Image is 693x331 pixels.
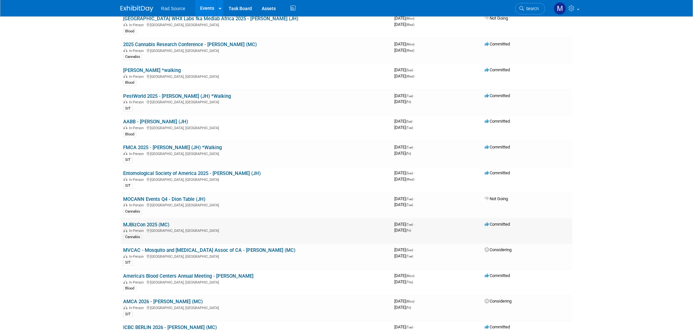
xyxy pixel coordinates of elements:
[414,196,415,201] span: -
[414,170,415,175] span: -
[406,152,411,155] span: (Fri)
[485,119,510,124] span: Committed
[406,249,413,252] span: (Sun)
[123,157,133,163] div: SIT
[406,306,411,310] span: (Fri)
[414,145,415,149] span: -
[123,48,389,53] div: [GEOGRAPHIC_DATA], [GEOGRAPHIC_DATA]
[123,170,261,176] a: Entomological Society of America 2025 - [PERSON_NAME] (JH)
[129,49,146,53] span: In-Person
[123,75,127,78] img: In-Person Event
[406,126,413,130] span: (Tue)
[394,177,414,182] span: [DATE]
[406,17,414,20] span: (Mon)
[394,299,416,304] span: [DATE]
[414,67,415,72] span: -
[394,48,414,53] span: [DATE]
[123,305,389,310] div: [GEOGRAPHIC_DATA], [GEOGRAPHIC_DATA]
[406,255,413,258] span: (Tue)
[123,80,136,86] div: Blood
[485,145,510,149] span: Committed
[123,178,127,181] img: In-Person Event
[123,228,389,233] div: [GEOGRAPHIC_DATA], [GEOGRAPHIC_DATA]
[161,6,185,11] span: Rad Source
[406,23,414,26] span: (Wed)
[123,248,295,253] a: MVCAC - Mosquito and [MEDICAL_DATA] Assoc of CA - [PERSON_NAME] (MC)
[123,54,142,60] div: Cannabis
[123,28,136,34] div: Blood
[394,93,415,98] span: [DATE]
[123,229,127,232] img: In-Person Event
[406,229,411,233] span: (Fri)
[394,16,416,21] span: [DATE]
[129,229,146,233] span: In-Person
[406,197,413,201] span: (Tue)
[485,42,510,46] span: Committed
[123,22,389,27] div: [GEOGRAPHIC_DATA], [GEOGRAPHIC_DATA]
[394,196,415,201] span: [DATE]
[394,74,414,78] span: [DATE]
[394,125,413,130] span: [DATE]
[123,203,127,206] img: In-Person Event
[406,203,413,207] span: (Tue)
[123,125,389,130] div: [GEOGRAPHIC_DATA], [GEOGRAPHIC_DATA]
[123,325,217,331] a: ICBC BERLIN 2026 - [PERSON_NAME] (MC)
[485,273,510,278] span: Committed
[129,126,146,130] span: In-Person
[123,209,142,215] div: Cannabis
[123,151,389,156] div: [GEOGRAPHIC_DATA], [GEOGRAPHIC_DATA]
[123,99,389,104] div: [GEOGRAPHIC_DATA], [GEOGRAPHIC_DATA]
[129,281,146,285] span: In-Person
[485,196,508,201] span: Not Going
[123,16,298,22] a: [GEOGRAPHIC_DATA] WHX Labs fka Medlab Africa 2025 - [PERSON_NAME] (JH)
[123,273,253,279] a: America's Blood Centers Annual Meeting - [PERSON_NAME]
[394,119,414,124] span: [DATE]
[406,300,414,304] span: (Mon)
[394,325,415,330] span: [DATE]
[485,222,510,227] span: Committed
[554,2,566,15] img: Melissa Conboy
[406,171,413,175] span: (Sun)
[485,93,510,98] span: Committed
[123,281,127,284] img: In-Person Event
[394,67,415,72] span: [DATE]
[406,120,412,123] span: (Sat)
[415,16,416,21] span: -
[485,67,510,72] span: Committed
[406,223,413,226] span: (Tue)
[394,202,413,207] span: [DATE]
[123,286,136,292] div: Blood
[406,94,413,98] span: (Tue)
[394,151,411,156] span: [DATE]
[123,196,205,202] a: MOCANN Events Q4 - Dion Table (JH)
[123,312,133,318] div: SIT
[394,170,415,175] span: [DATE]
[524,6,539,11] span: Search
[414,325,415,330] span: -
[394,280,413,285] span: [DATE]
[123,106,133,112] div: SIT
[123,93,231,99] a: PestWorld 2025 - [PERSON_NAME] (JH) *Walking
[414,93,415,98] span: -
[406,43,414,46] span: (Mon)
[129,178,146,182] span: In-Person
[394,145,415,149] span: [DATE]
[406,274,414,278] span: (Mon)
[394,42,416,46] span: [DATE]
[485,299,512,304] span: Considering
[123,260,133,266] div: SIT
[123,67,181,73] a: [PERSON_NAME] *walking
[414,248,415,253] span: -
[414,222,415,227] span: -
[406,281,413,284] span: (Thu)
[121,6,153,12] img: ExhibitDay
[123,126,127,129] img: In-Person Event
[406,178,414,181] span: (Wed)
[406,49,414,52] span: (Wed)
[123,42,257,47] a: 2025 Cannabis Research Conference - [PERSON_NAME] (MC)
[406,326,413,329] span: (Tue)
[415,42,416,46] span: -
[123,202,389,207] div: [GEOGRAPHIC_DATA], [GEOGRAPHIC_DATA]
[123,235,142,240] div: Cannabis
[129,23,146,27] span: In-Person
